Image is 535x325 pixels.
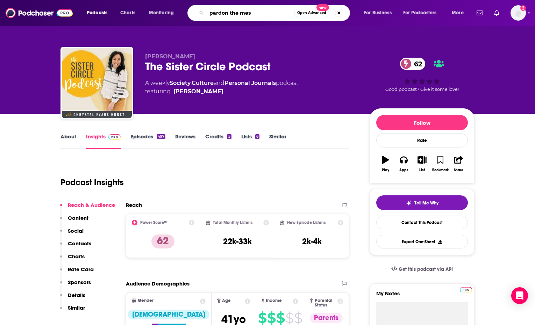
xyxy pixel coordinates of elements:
a: Episodes497 [130,133,165,149]
button: List [413,151,431,176]
a: About [60,133,76,149]
span: Logged in as shcarlos [511,5,526,21]
img: Podchaser Pro [108,134,121,140]
div: [PERSON_NAME] [173,87,223,96]
span: $ [267,312,276,324]
span: For Business [364,8,392,18]
span: Monitoring [149,8,174,18]
img: Podchaser Pro [460,287,472,292]
a: Charts [116,7,140,19]
button: Export One-Sheet [376,235,468,248]
p: 62 [151,234,174,248]
div: 497 [157,134,165,139]
h3: 22k-33k [223,236,252,247]
img: The Sister Circle Podcast [62,48,132,118]
button: Bookmark [431,151,449,176]
div: 5 [227,134,231,139]
button: Open AdvancedNew [294,9,329,17]
span: Get this podcast via API [399,266,453,272]
span: More [452,8,464,18]
p: Charts [68,253,85,260]
h3: 2k-4k [302,236,322,247]
a: InsightsPodchaser Pro [86,133,121,149]
button: Play [376,151,394,176]
div: Apps [399,168,408,172]
button: Similar [60,304,85,317]
span: $ [285,312,293,324]
div: [DEMOGRAPHIC_DATA] [128,310,209,319]
span: New [316,4,329,11]
button: Share [450,151,468,176]
a: 62 [400,58,426,70]
button: Details [60,292,85,305]
img: Podchaser - Follow, Share and Rate Podcasts [6,6,73,20]
button: Contacts [60,240,91,253]
span: Charts [120,8,135,18]
span: Income [266,298,282,303]
div: Bookmark [432,168,449,172]
span: and [214,80,224,86]
span: Age [222,298,231,303]
div: Search podcasts, credits, & more... [194,5,357,21]
a: Pro website [460,286,472,292]
button: open menu [144,7,183,19]
button: Reach & Audience [60,202,115,215]
button: Rate Card [60,266,94,279]
button: open menu [359,7,400,19]
span: $ [258,312,266,324]
p: Details [68,292,85,298]
label: My Notes [376,290,468,302]
button: Sponsors [60,279,91,292]
button: Show profile menu [511,5,526,21]
button: open menu [399,7,447,19]
button: Follow [376,115,468,130]
span: $ [294,312,302,324]
img: tell me why sparkle [406,200,412,206]
a: Credits5 [205,133,231,149]
img: User Profile [511,5,526,21]
span: Parental Status [315,298,336,308]
span: Gender [138,298,154,303]
button: Content [60,215,88,228]
p: Similar [68,304,85,311]
a: Show notifications dropdown [474,7,486,19]
h2: Total Monthly Listens [213,220,252,225]
button: Charts [60,253,85,266]
span: Podcasts [87,8,107,18]
div: 6 [255,134,259,139]
button: tell me why sparkleTell Me Why [376,195,468,210]
p: Sponsors [68,279,91,286]
div: Play [382,168,389,172]
button: Apps [394,151,413,176]
a: Culture [192,80,214,86]
span: [PERSON_NAME] [145,53,195,60]
a: Society [170,80,191,86]
p: Social [68,228,84,234]
span: featuring [145,87,298,96]
span: Good podcast? Give it some love! [385,87,459,92]
div: 62Good podcast? Give it some love! [370,53,475,96]
p: Content [68,215,88,221]
a: Lists6 [241,133,259,149]
input: Search podcasts, credits, & more... [207,7,294,19]
h1: Podcast Insights [60,177,124,188]
a: Reviews [175,133,195,149]
span: $ [276,312,285,324]
span: , [191,80,192,86]
div: List [419,168,425,172]
div: Open Intercom Messenger [511,287,528,304]
span: Open Advanced [297,11,326,15]
h2: New Episode Listens [287,220,326,225]
p: Rate Card [68,266,94,273]
a: Personal Journals [224,80,276,86]
a: Similar [269,133,286,149]
h2: Reach [126,202,142,208]
svg: Add a profile image [520,5,526,11]
p: Reach & Audience [68,202,115,208]
div: Parents [310,313,343,323]
div: Rate [376,133,468,147]
a: Show notifications dropdown [491,7,502,19]
a: Contact This Podcast [376,216,468,229]
span: 62 [407,58,426,70]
